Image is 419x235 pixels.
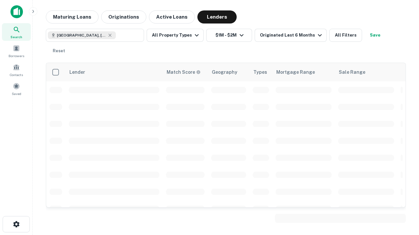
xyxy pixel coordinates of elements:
[255,29,327,42] button: Originated Last 6 Months
[2,80,31,98] a: Saved
[197,10,237,23] button: Lenders
[2,23,31,41] a: Search
[9,53,24,58] span: Borrowers
[276,68,315,76] div: Mortgage Range
[10,5,23,18] img: capitalize-icon.png
[101,10,146,23] button: Originations
[69,68,85,76] div: Lender
[260,31,324,39] div: Originated Last 6 Months
[335,63,397,81] th: Sale Range
[2,42,31,60] a: Borrowers
[46,10,99,23] button: Maturing Loans
[272,63,335,81] th: Mortgage Range
[167,69,199,76] h6: Match Score
[208,63,249,81] th: Geography
[48,44,69,57] button: Reset
[253,68,267,76] div: Types
[149,10,195,23] button: Active Loans
[212,68,237,76] div: Geography
[339,68,365,76] div: Sale Range
[10,72,23,77] span: Contacts
[57,32,106,38] span: [GEOGRAPHIC_DATA], [GEOGRAPHIC_DATA], [GEOGRAPHIC_DATA]
[386,183,419,214] iframe: Chat Widget
[65,63,163,81] th: Lender
[329,29,362,42] button: All Filters
[10,34,22,39] span: Search
[2,61,31,79] a: Contacts
[365,29,386,42] button: Save your search to get updates of matches that match your search criteria.
[167,69,201,76] div: Capitalize uses an advanced AI algorithm to match your search with the best lender. The match sco...
[12,91,21,96] span: Saved
[147,29,204,42] button: All Property Types
[163,63,208,81] th: Capitalize uses an advanced AI algorithm to match your search with the best lender. The match sco...
[249,63,272,81] th: Types
[206,29,252,42] button: $1M - $2M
